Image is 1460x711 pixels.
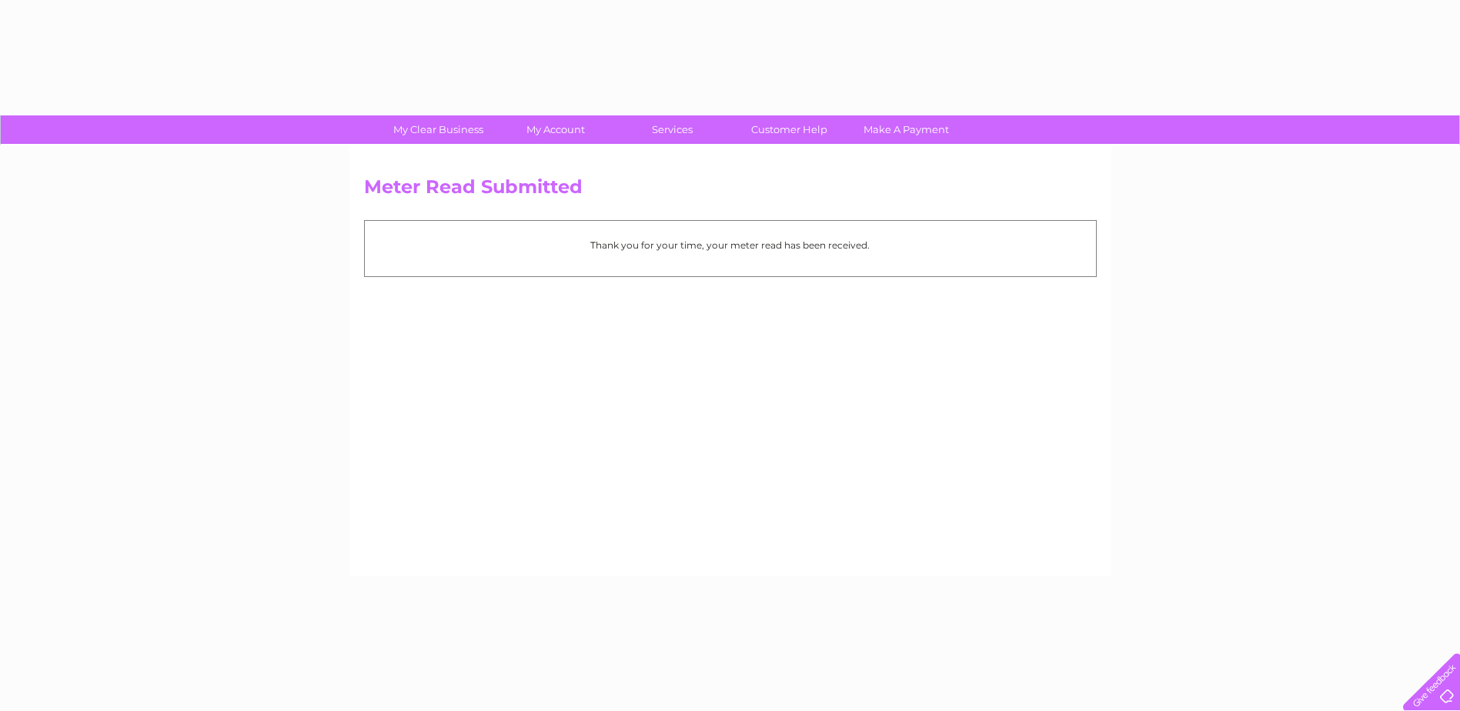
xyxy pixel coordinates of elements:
[492,115,619,144] a: My Account
[373,238,1088,252] p: Thank you for your time, your meter read has been received.
[375,115,502,144] a: My Clear Business
[364,176,1097,205] h2: Meter Read Submitted
[726,115,853,144] a: Customer Help
[609,115,736,144] a: Services
[843,115,970,144] a: Make A Payment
